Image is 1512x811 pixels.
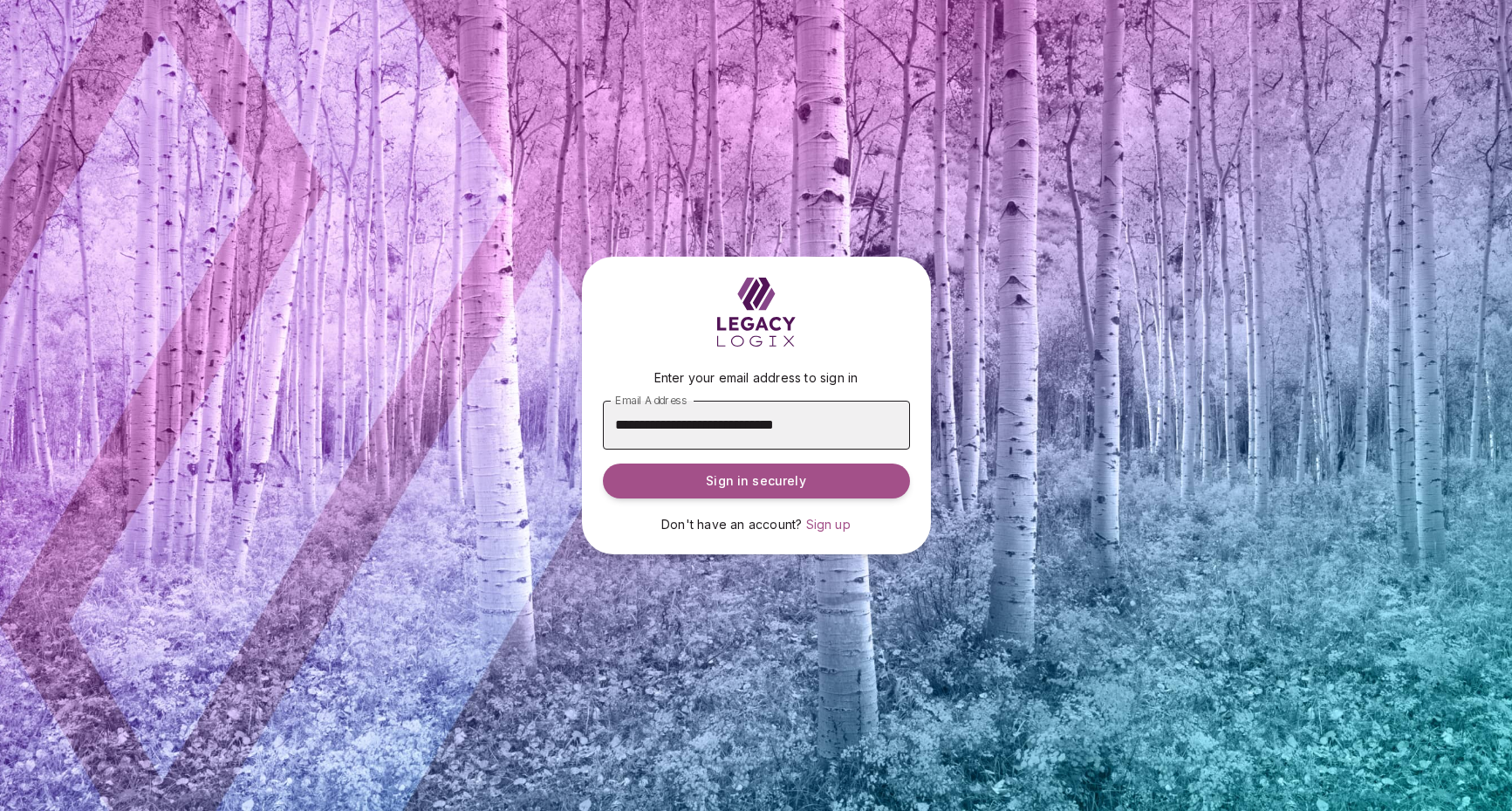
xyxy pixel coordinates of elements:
span: Sign in securely [706,472,805,490]
span: Enter your email address to sign in [654,370,859,385]
span: Email Address [615,394,687,407]
span: Sign up [806,517,851,532]
button: Sign in securely [603,464,910,498]
span: Don't have an account? [661,517,802,532]
a: Sign up [806,516,851,533]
